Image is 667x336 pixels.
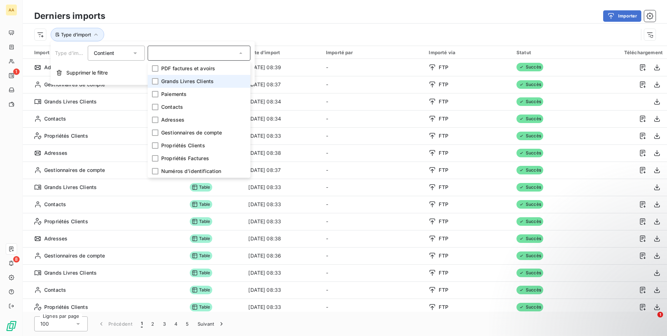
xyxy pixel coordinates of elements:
[516,97,543,106] span: Succès
[439,184,448,191] span: FTP
[66,69,108,76] span: Supprimer le filtre
[159,316,170,331] button: 3
[161,116,184,123] span: Adresses
[244,76,322,93] td: [DATE] 08:37
[439,201,448,208] span: FTP
[44,184,97,191] span: Grands Livres Clients
[51,65,255,81] button: Supprimer le filtre
[603,10,641,22] button: Importer
[516,166,543,174] span: Succès
[516,114,543,123] span: Succès
[516,269,543,277] span: Succès
[516,234,543,243] span: Succès
[439,304,448,311] span: FTP
[13,68,20,75] span: 1
[244,213,322,230] td: [DATE] 08:33
[516,50,574,55] div: Statut
[516,251,543,260] span: Succès
[516,303,543,311] span: Succès
[190,303,213,311] span: Table
[244,196,322,213] td: [DATE] 08:33
[44,218,88,225] span: Propriétés Clients
[439,115,448,122] span: FTP
[44,286,66,294] span: Contacts
[161,168,222,175] span: Numéros d’identification
[94,50,114,56] span: Contient
[44,235,67,242] span: Adresses
[429,50,508,55] div: Importé via
[44,64,67,71] span: Adresses
[190,251,213,260] span: Table
[244,264,322,281] td: [DATE] 08:33
[55,50,88,56] span: Type d’import
[322,127,425,144] td: -
[439,81,448,88] span: FTP
[93,316,137,331] button: Précédent
[244,230,322,247] td: [DATE] 08:38
[161,155,209,162] span: Propriétés Factures
[439,286,448,294] span: FTP
[44,98,97,105] span: Grands Livres Clients
[322,179,425,196] td: -
[583,50,663,55] div: Téléchargement
[322,247,425,264] td: -
[161,78,214,85] span: Grands Livres Clients
[244,110,322,127] td: [DATE] 08:34
[439,167,448,174] span: FTP
[190,286,213,294] span: Table
[244,299,322,316] td: [DATE] 08:33
[244,247,322,264] td: [DATE] 08:36
[137,316,147,331] button: 1
[161,65,215,72] span: PDF factures et avoirs
[244,179,322,196] td: [DATE] 08:33
[44,167,105,174] span: Gestionnaires de compte
[44,252,105,259] span: Gestionnaires de compte
[44,132,88,139] span: Propriétés Clients
[190,269,213,277] span: Table
[516,63,543,71] span: Succès
[322,59,425,76] td: -
[244,59,322,76] td: [DATE] 08:39
[516,217,543,226] span: Succès
[244,127,322,144] td: [DATE] 08:33
[322,76,425,93] td: -
[322,144,425,162] td: -
[6,4,17,16] div: AA
[322,299,425,316] td: -
[51,28,104,41] button: Type d’import
[161,103,183,111] span: Contacts
[322,196,425,213] td: -
[439,149,448,157] span: FTP
[516,80,543,89] span: Succès
[34,10,105,22] h3: Derniers imports
[182,316,193,331] button: 5
[439,235,448,242] span: FTP
[44,201,66,208] span: Contacts
[244,162,322,179] td: [DATE] 08:37
[44,81,105,88] span: Gestionnaires de compte
[322,213,425,230] td: -
[44,269,97,276] span: Grands Livres Clients
[13,256,20,263] span: 8
[190,183,213,192] span: Table
[161,129,222,136] span: Gestionnaires de compte
[244,281,322,299] td: [DATE] 08:33
[439,132,448,139] span: FTP
[34,49,181,56] div: Import
[516,149,543,157] span: Succès
[44,149,67,157] span: Adresses
[439,64,448,71] span: FTP
[44,304,88,311] span: Propriétés Clients
[439,218,448,225] span: FTP
[657,312,663,317] span: 1
[248,50,317,55] div: Date d’import
[326,50,421,55] div: Importé par
[439,252,448,259] span: FTP
[322,162,425,179] td: -
[643,312,660,329] iframe: Intercom live chat
[161,91,187,98] span: Paiements
[322,264,425,281] td: -
[40,320,49,327] span: 100
[190,234,213,243] span: Table
[439,269,448,276] span: FTP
